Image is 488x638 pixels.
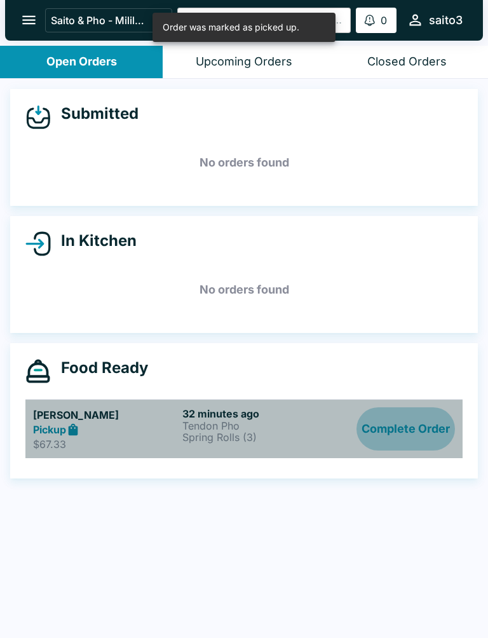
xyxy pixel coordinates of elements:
p: Spring Rolls (3) [182,431,327,443]
strong: Pickup [33,423,66,436]
div: Upcoming Orders [196,55,292,69]
div: Open Orders [46,55,117,69]
div: Order was marked as picked up. [163,17,299,38]
h4: Submitted [51,104,139,123]
div: saito3 [429,13,463,28]
h5: No orders found [25,267,463,313]
p: $67.33 [33,438,177,451]
p: Tendon Pho [182,420,327,431]
p: Saito & Pho - Mililani [51,14,149,27]
button: Complete Order [356,407,455,451]
a: [PERSON_NAME]Pickup$67.3332 minutes agoTendon PhoSpring Rolls (3)Complete Order [25,399,463,459]
button: Saito & Pho - Mililani [45,8,172,32]
h4: In Kitchen [51,231,137,250]
button: saito3 [402,6,468,34]
h5: [PERSON_NAME] [33,407,177,423]
h4: Food Ready [51,358,148,377]
div: Closed Orders [367,55,447,69]
button: open drawer [13,4,45,36]
h5: No orders found [25,140,463,186]
p: 0 [381,14,387,27]
h6: 32 minutes ago [182,407,327,420]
